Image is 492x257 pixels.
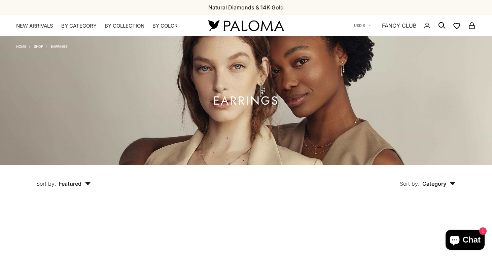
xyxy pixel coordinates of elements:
inbox-online-store-chat: Shopify online store chat [444,230,487,252]
p: Natural Diamonds & 14K Gold [208,3,284,12]
summary: By Collection [105,23,144,29]
span: USD $ [354,23,365,29]
a: Home [16,44,26,48]
nav: Primary navigation [16,23,192,29]
button: USD $ [354,23,372,29]
button: Sort by: Category [384,165,471,193]
a: Shop [34,44,43,48]
nav: Breadcrumb [16,43,67,48]
span: Sort by: [36,180,56,187]
h1: Earrings [213,97,279,105]
summary: By Color [152,23,178,29]
summary: By Category [61,23,97,29]
a: NEW ARRIVALS [16,23,53,29]
span: Featured [59,180,91,187]
button: Sort by: Featured [21,165,106,193]
a: FANCY CLUB [382,21,416,30]
span: Category [422,180,456,187]
nav: Secondary navigation [354,15,476,36]
a: Earrings [51,44,67,48]
span: Sort by: [400,180,420,187]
